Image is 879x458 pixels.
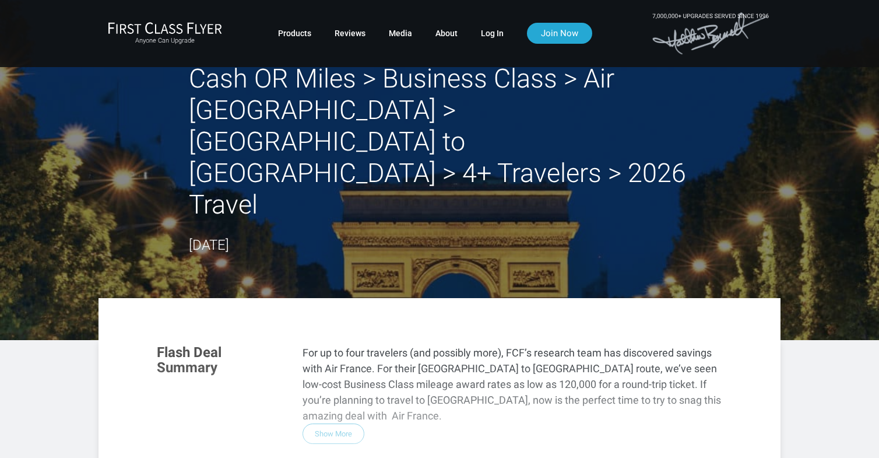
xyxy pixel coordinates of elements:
[278,23,311,44] a: Products
[108,22,222,34] img: First Class Flyer
[335,23,365,44] a: Reviews
[435,23,458,44] a: About
[527,23,592,44] a: Join Now
[157,345,285,376] h3: Flash Deal Summary
[481,23,504,44] a: Log In
[784,423,867,452] iframe: Opens a widget where you can find more information
[389,23,412,44] a: Media
[108,22,222,45] a: First Class FlyerAnyone Can Upgrade
[189,63,690,221] h2: Cash OR Miles > Business Class > Air [GEOGRAPHIC_DATA] > [GEOGRAPHIC_DATA] to [GEOGRAPHIC_DATA] >...
[303,345,722,424] p: For up to four travelers (and possibly more), FCF’s research team has discovered savings with Air...
[189,237,229,253] time: [DATE]
[108,37,222,45] small: Anyone Can Upgrade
